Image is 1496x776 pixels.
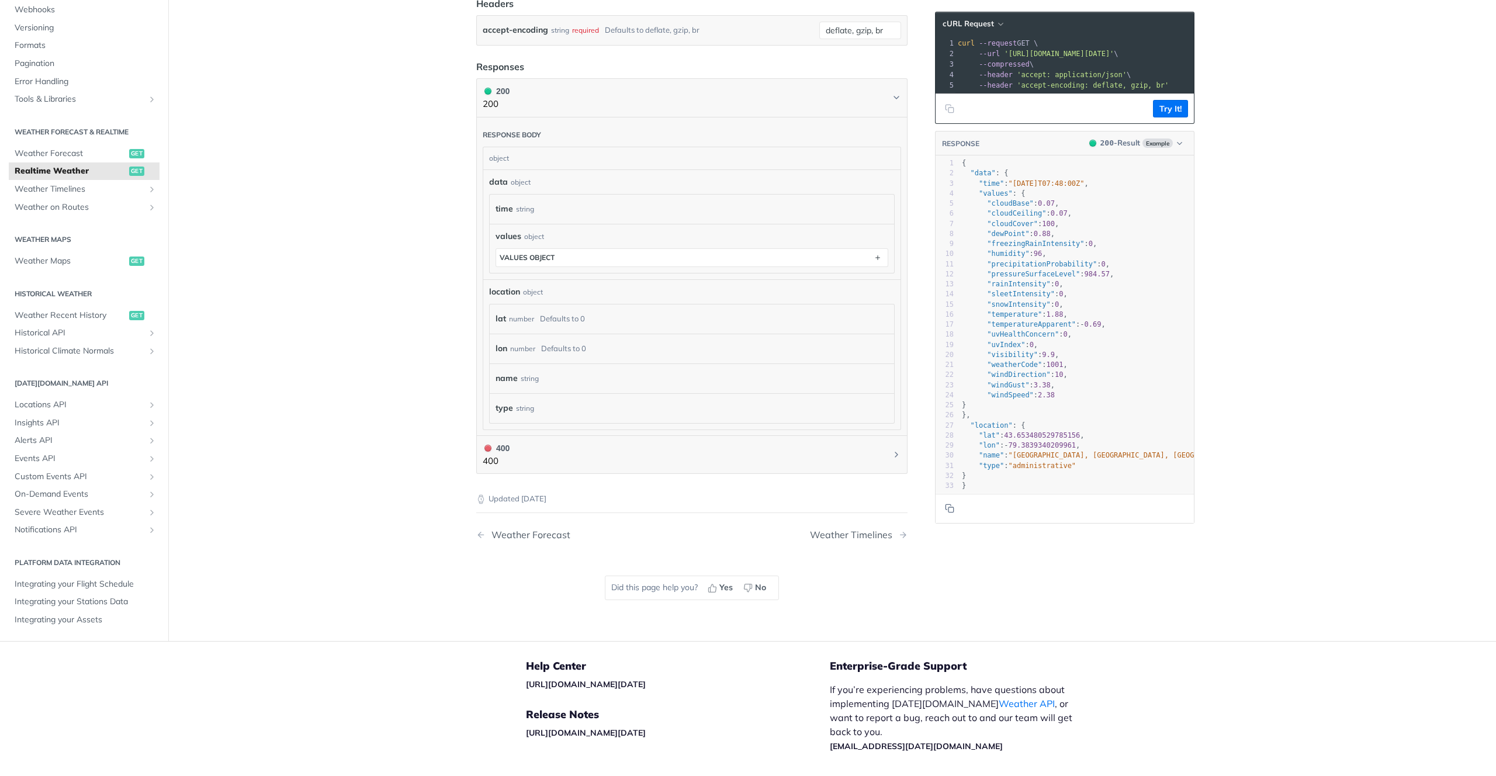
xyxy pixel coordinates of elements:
span: 1.88 [1047,310,1064,318]
span: 0 [1059,290,1063,298]
div: required [572,22,599,39]
span: "pressureSurfaceLevel" [987,270,1080,278]
span: 0.69 [1085,320,1102,328]
span: : , [962,290,1068,298]
a: Events APIShow subpages for Events API [9,450,160,467]
a: Integrating your Assets [9,611,160,629]
a: Severe Weather EventsShow subpages for Severe Weather Events [9,504,160,521]
span: "[GEOGRAPHIC_DATA], [GEOGRAPHIC_DATA], [GEOGRAPHIC_DATA], [GEOGRAPHIC_DATA], [GEOGRAPHIC_DATA]" [1009,451,1410,459]
div: Responses [476,60,524,74]
span: Weather Recent History [15,309,126,321]
span: : { [962,169,1009,177]
span: curl [958,39,975,47]
span: : , [962,451,1414,459]
a: Pagination [9,55,160,72]
span: GET \ [958,39,1038,47]
span: : , [962,260,1110,268]
span: 43.653480529785156 [1004,431,1080,439]
span: : , [962,179,1089,188]
button: Show subpages for On-Demand Events [147,490,157,499]
span: 0 [1101,260,1105,268]
div: object [524,231,544,242]
a: Custom Events APIShow subpages for Custom Events API [9,467,160,485]
h2: [DATE][DOMAIN_NAME] API [9,378,160,389]
span: values [496,230,521,243]
span: \ [958,60,1034,68]
h2: Platform DATA integration [9,557,160,568]
span: "location" [970,421,1012,429]
span: Versioning [15,22,157,34]
div: 25 [936,400,954,410]
div: 33 [936,481,954,491]
span: : { [962,189,1025,198]
div: 1 [936,38,955,49]
span: "type" [979,462,1004,470]
span: 9.9 [1042,351,1055,359]
span: : , [962,341,1038,349]
div: 26 [936,410,954,420]
span: --compressed [979,60,1030,68]
button: Copy to clipboard [941,100,958,117]
div: values object [500,253,555,262]
span: 400 [484,445,491,452]
h2: Weather Maps [9,234,160,245]
div: 12 [936,269,954,279]
span: Alerts API [15,435,144,446]
span: cURL Request [943,19,994,29]
div: 27 [936,421,954,431]
span: --header [979,81,1013,89]
span: Notifications API [15,524,144,536]
a: Historical APIShow subpages for Historical API [9,324,160,342]
div: number [509,310,534,327]
div: 3 [936,179,954,189]
div: 3 [936,59,955,70]
span: 1001 [1047,361,1064,369]
a: Weather Recent Historyget [9,306,160,324]
a: Integrating your Stations Data [9,593,160,611]
span: : , [962,270,1114,278]
span: 'accept: application/json' [1017,71,1127,79]
span: : , [962,330,1072,338]
div: 24 [936,390,954,400]
div: 21 [936,360,954,370]
span: "time" [979,179,1004,188]
span: Weather Timelines [15,183,144,195]
span: - [1080,320,1084,328]
span: 2.38 [1038,391,1055,399]
label: name [496,370,518,387]
span: - [1004,441,1008,449]
span: Error Handling [15,76,157,88]
div: 20 [936,350,954,360]
span: : , [962,220,1059,228]
span: "sleetIntensity" [987,290,1055,298]
span: "windGust" [987,381,1029,389]
span: 96 [1034,250,1042,258]
span: 0 [1030,341,1034,349]
div: string [516,200,534,217]
span: Tools & Libraries [15,93,144,105]
span: Integrating your Stations Data [15,596,157,608]
button: Show subpages for Notifications API [147,525,157,535]
div: 200 [483,85,510,98]
a: Integrating your Flight Schedule [9,576,160,593]
span: "uvHealthConcern" [987,330,1059,338]
button: 400 400400 [483,442,901,468]
span: }, [962,411,971,419]
span: : , [962,361,1068,369]
div: 22 [936,370,954,380]
span: } [962,401,966,409]
span: : , [962,230,1055,238]
a: Webhooks [9,1,160,19]
a: Weather TimelinesShow subpages for Weather Timelines [9,181,160,198]
label: accept-encoding [483,22,548,39]
span: "humidity" [987,250,1029,258]
p: If you’re experiencing problems, have questions about implementing [DATE][DOMAIN_NAME] , or want ... [830,683,1085,753]
div: 18 [936,330,954,340]
div: 11 [936,259,954,269]
span: 0 [1089,240,1093,248]
span: 200 [1089,140,1096,147]
div: 10 [936,249,954,259]
span: } [962,481,966,490]
span: "windDirection" [987,370,1050,379]
div: - Result [1100,137,1140,149]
